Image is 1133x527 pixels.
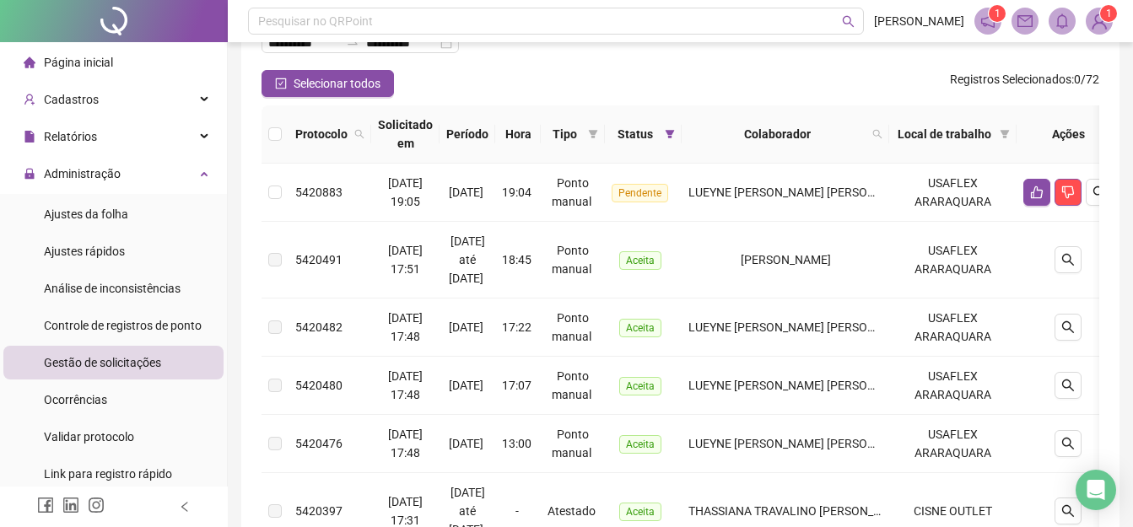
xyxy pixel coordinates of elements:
[346,36,359,50] span: to
[44,245,125,258] span: Ajustes rápidos
[294,74,380,93] span: Selecionar todos
[1061,437,1075,450] span: search
[612,125,658,143] span: Status
[62,497,79,514] span: linkedin
[665,129,675,139] span: filter
[295,437,343,450] span: 5420476
[44,93,99,106] span: Cadastros
[44,393,107,406] span: Ocorrências
[44,167,121,180] span: Administração
[354,129,364,139] span: search
[896,125,993,143] span: Local de trabalho
[1000,129,1010,139] span: filter
[351,121,368,147] span: search
[502,320,531,334] span: 17:22
[995,8,1001,19] span: 1
[1061,504,1075,518] span: search
[980,13,995,29] span: notification
[295,320,343,334] span: 5420482
[346,36,359,50] span: swap-right
[989,5,1006,22] sup: 1
[552,176,591,208] span: Ponto manual
[275,78,287,89] span: check-square
[585,121,602,147] span: filter
[612,184,668,202] span: Pendente
[688,320,917,334] span: LUEYNE [PERSON_NAME] [PERSON_NAME]
[950,73,1071,86] span: Registros Selecionados
[449,379,483,392] span: [DATE]
[502,437,531,450] span: 13:00
[1061,320,1075,334] span: search
[179,501,191,513] span: left
[388,369,423,401] span: [DATE] 17:48
[449,186,483,199] span: [DATE]
[1030,186,1044,199] span: like
[688,379,917,392] span: LUEYNE [PERSON_NAME] [PERSON_NAME]
[44,467,172,481] span: Link para registro rápido
[874,12,964,30] span: [PERSON_NAME]
[440,105,495,164] th: Período
[889,415,1017,473] td: USAFLEX ARARAQUARA
[388,176,423,208] span: [DATE] 19:05
[1023,125,1113,143] div: Ações
[1061,186,1075,199] span: dislike
[872,129,882,139] span: search
[688,437,917,450] span: LUEYNE [PERSON_NAME] [PERSON_NAME]
[44,130,97,143] span: Relatórios
[388,244,423,276] span: [DATE] 17:51
[619,435,661,454] span: Aceita
[548,125,581,143] span: Tipo
[295,379,343,392] span: 5420480
[24,56,35,68] span: home
[295,186,343,199] span: 5420883
[1017,13,1033,29] span: mail
[495,105,541,164] th: Hora
[1093,186,1106,199] span: search
[295,253,343,266] span: 5420491
[619,377,661,395] span: Aceita
[619,251,661,270] span: Aceita
[449,437,483,450] span: [DATE]
[889,298,1017,357] td: USAFLEX ARARAQUARA
[548,504,596,518] span: Atestado
[1061,379,1075,392] span: search
[889,222,1017,298] td: USAFLEX ARARAQUARA
[388,428,423,460] span: [DATE] 17:48
[502,379,531,392] span: 17:07
[44,56,113,69] span: Página inicial
[371,105,440,164] th: Solicitado em
[502,253,531,266] span: 18:45
[588,129,598,139] span: filter
[44,319,202,332] span: Controle de registros de ponto
[552,369,591,401] span: Ponto manual
[619,503,661,521] span: Aceita
[1106,8,1112,19] span: 1
[619,319,661,337] span: Aceita
[889,164,1017,222] td: USAFLEX ARARAQUARA
[996,121,1013,147] span: filter
[869,121,886,147] span: search
[950,70,1099,97] span: : 0 / 72
[262,70,394,97] button: Selecionar todos
[449,234,485,285] span: [DATE] até [DATE]
[24,131,35,143] span: file
[502,186,531,199] span: 19:04
[741,253,831,266] span: [PERSON_NAME]
[388,311,423,343] span: [DATE] 17:48
[295,125,348,143] span: Protocolo
[295,504,343,518] span: 5420397
[44,207,128,221] span: Ajustes da folha
[515,504,519,518] span: -
[552,428,591,460] span: Ponto manual
[1100,5,1117,22] sup: Atualize o seu contato no menu Meus Dados
[37,497,54,514] span: facebook
[1061,253,1075,266] span: search
[1055,13,1070,29] span: bell
[44,430,134,444] span: Validar protocolo
[552,244,591,276] span: Ponto manual
[688,125,866,143] span: Colaborador
[552,311,591,343] span: Ponto manual
[88,497,105,514] span: instagram
[688,186,917,199] span: LUEYNE [PERSON_NAME] [PERSON_NAME]
[388,495,423,527] span: [DATE] 17:31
